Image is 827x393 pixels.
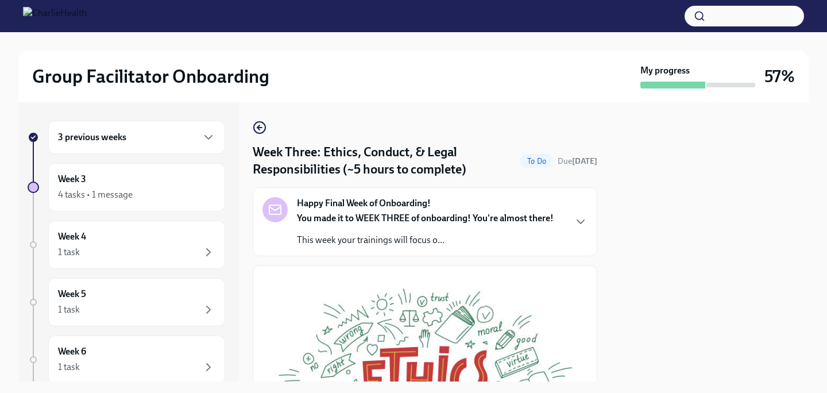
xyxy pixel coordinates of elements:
h6: 3 previous weeks [58,131,126,144]
strong: Happy Final Week of Onboarding! [297,197,431,210]
div: 3 previous weeks [48,121,225,154]
span: To Do [520,157,553,165]
div: 1 task [58,303,80,316]
p: This week your trainings will focus o... [297,234,554,246]
a: Week 34 tasks • 1 message [28,163,225,211]
h6: Week 4 [58,230,86,243]
a: Week 51 task [28,278,225,326]
h6: Week 5 [58,288,86,300]
div: 1 task [58,361,80,373]
h3: 57% [764,66,795,87]
h2: Group Facilitator Onboarding [32,65,269,88]
a: Week 61 task [28,336,225,384]
span: August 18th, 2025 09:00 [558,156,597,167]
h4: Week Three: Ethics, Conduct, & Legal Responsibilities (~5 hours to complete) [253,144,516,178]
strong: [DATE] [572,156,597,166]
strong: My progress [640,64,690,77]
strong: You made it to WEEK THREE of onboarding! You're almost there! [297,213,554,224]
h6: Week 3 [58,173,86,186]
span: Due [558,156,597,166]
a: Week 41 task [28,221,225,269]
div: 4 tasks • 1 message [58,188,133,201]
img: CharlieHealth [23,7,87,25]
div: 1 task [58,246,80,259]
h6: Week 6 [58,345,86,358]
